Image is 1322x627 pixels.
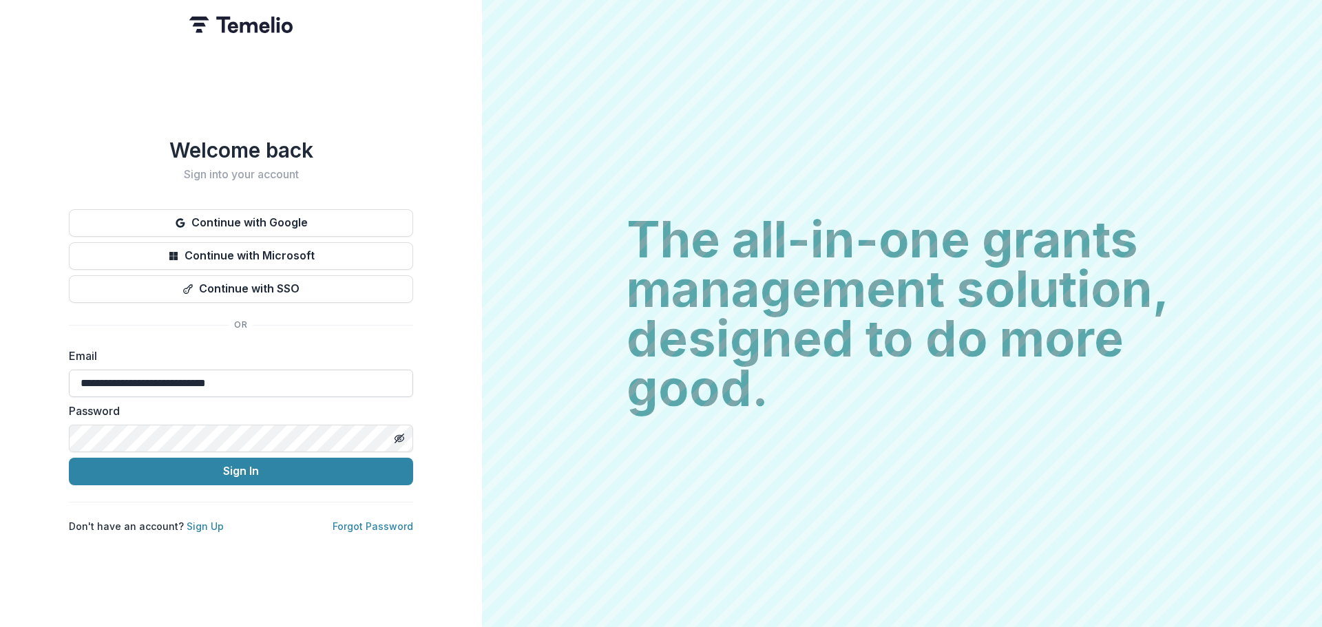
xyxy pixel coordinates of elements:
button: Continue with SSO [69,275,413,303]
button: Continue with Microsoft [69,242,413,270]
a: Sign Up [187,520,224,532]
button: Toggle password visibility [388,427,410,449]
button: Continue with Google [69,209,413,237]
p: Don't have an account? [69,519,224,533]
a: Forgot Password [333,520,413,532]
img: Temelio [189,17,293,33]
label: Email [69,348,405,364]
label: Password [69,403,405,419]
h1: Welcome back [69,138,413,162]
button: Sign In [69,458,413,485]
h2: Sign into your account [69,168,413,181]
